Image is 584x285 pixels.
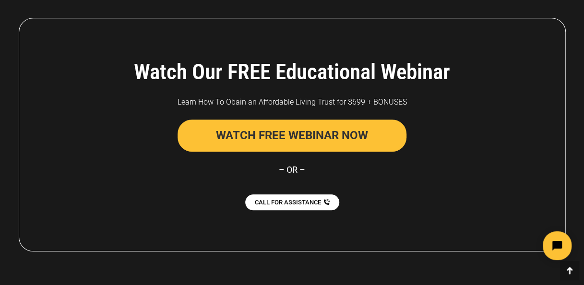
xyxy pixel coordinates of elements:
a: WATCH FREE WEBINAR NOW [178,131,406,141]
div: Learn How To Obain an Affordable Living Trust for $699 + BONUSES [91,95,493,110]
h4: Watch Our FREE Educational Webinar [91,59,493,85]
a: CALL FOR ASSISTANCE [245,194,339,210]
button: WATCH FREE WEBINAR NOW [178,119,406,152]
span: – OR – [279,165,305,175]
iframe: Tidio Chat [415,223,580,268]
span: CALL FOR ASSISTANCE [255,199,321,205]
